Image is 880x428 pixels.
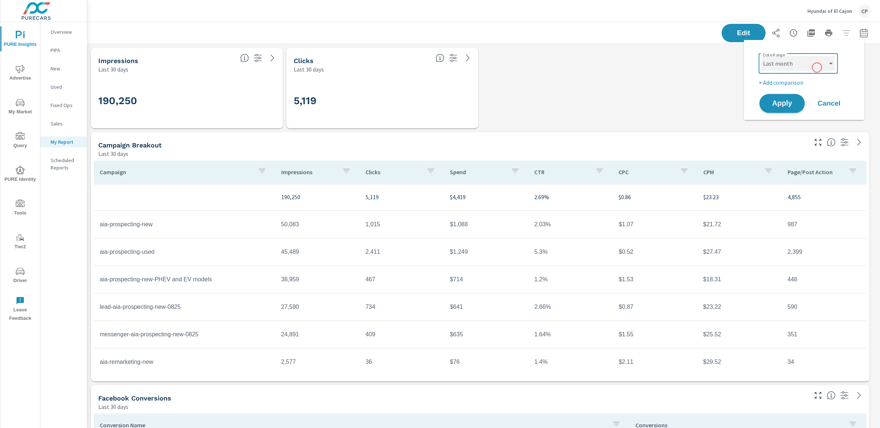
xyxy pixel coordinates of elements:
[613,298,697,316] td: $0.87
[275,243,360,261] td: 45,489
[697,243,782,261] td: $27.47
[804,26,818,40] button: "Export Report to PDF"
[94,243,275,261] td: aia-prospecting-used
[51,83,81,91] p: Used
[267,52,278,64] a: See more details in report
[697,325,782,344] td: $25.52
[3,200,38,217] span: Tools
[782,353,866,371] td: 34
[360,353,444,371] td: 36
[275,215,360,234] td: 50,083
[807,94,851,113] button: Cancel
[613,243,697,261] td: $0.52
[40,63,87,74] div: New
[94,353,275,371] td: aia-remarketing-new
[444,325,528,344] td: $635
[94,270,275,289] td: aia-prospecting-new-PHEV and EV models
[240,54,249,62] span: The number of times an ad was shown on your behalf.
[98,141,162,149] h5: Campaign Breakout
[853,136,865,148] a: See more details in report
[281,193,354,201] p: 190,250
[782,270,866,289] td: 448
[40,136,87,147] div: My Report
[3,98,38,116] span: My Market
[3,132,38,150] span: Query
[366,168,421,176] p: Clicks
[613,215,697,234] td: $1.07
[697,298,782,316] td: $23.22
[827,138,836,147] span: This is a summary of Social performance results by campaign. Each column can be sorted.
[51,157,81,171] p: Scheduled Reports
[98,57,138,65] h5: Impressions
[51,120,81,127] p: Sales
[98,402,128,411] p: Last 30 days
[528,270,613,289] td: 1.2%
[40,45,87,56] div: PIPA
[360,215,444,234] td: 1,015
[40,155,87,173] div: Scheduled Reports
[528,353,613,371] td: 1.4%
[722,24,766,42] button: Edit
[444,270,528,289] td: $714
[444,243,528,261] td: $1,249
[788,193,860,201] p: 4,855
[782,298,866,316] td: 590
[3,31,38,49] span: PURE Insights
[275,325,360,344] td: 24,891
[94,298,275,316] td: lead-aia-prospecting-new-0825
[782,243,866,261] td: 2,399
[98,149,128,158] p: Last 30 days
[51,47,81,54] p: PIPA
[51,102,81,109] p: Fixed Ops
[98,65,128,74] p: Last 30 days
[51,65,81,72] p: New
[534,193,607,201] p: 2.69%
[697,270,782,289] td: $18.31
[613,270,697,289] td: $1.53
[360,270,444,289] td: 467
[294,95,471,107] h3: 5,119
[51,28,81,36] p: Overview
[853,389,865,401] a: See more details in report
[759,94,805,113] button: Apply
[812,136,824,148] button: Make Fullscreen
[444,353,528,371] td: $76
[360,325,444,344] td: 409
[100,168,252,176] p: Campaign
[807,8,852,14] p: Hyundai of El Cajon
[450,193,522,201] p: $4,419
[814,100,844,107] span: Cancel
[3,166,38,184] span: PURE Identity
[528,298,613,316] td: 2.66%
[703,193,776,201] p: $23.23
[294,57,313,65] h5: Clicks
[94,325,275,344] td: messenger-aia-prospecting-new-0825
[462,52,474,64] a: See more details in report
[294,65,324,74] p: Last 30 days
[827,391,836,400] span: Conversions reported by Facebook.
[40,26,87,37] div: Overview
[782,325,866,344] td: 351
[360,298,444,316] td: 734
[40,81,87,92] div: Used
[281,168,336,176] p: Impressions
[444,215,528,234] td: $1,088
[697,215,782,234] td: $21.72
[528,325,613,344] td: 1.64%
[782,215,866,234] td: 987
[3,233,38,251] span: Tier2
[619,168,674,176] p: CPC
[767,100,797,107] span: Apply
[812,389,824,401] button: Make Fullscreen
[98,95,275,107] h3: 190,250
[436,54,444,62] span: The number of times an ad was clicked by a consumer.
[3,267,38,285] span: Driver
[857,26,871,40] button: Select Date Range
[759,78,852,87] p: + Add comparison
[275,353,360,371] td: 2,577
[450,168,505,176] p: Spend
[697,353,782,371] td: $29.52
[3,296,38,323] span: Leave Feedback
[703,168,758,176] p: CPM
[613,325,697,344] td: $1.55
